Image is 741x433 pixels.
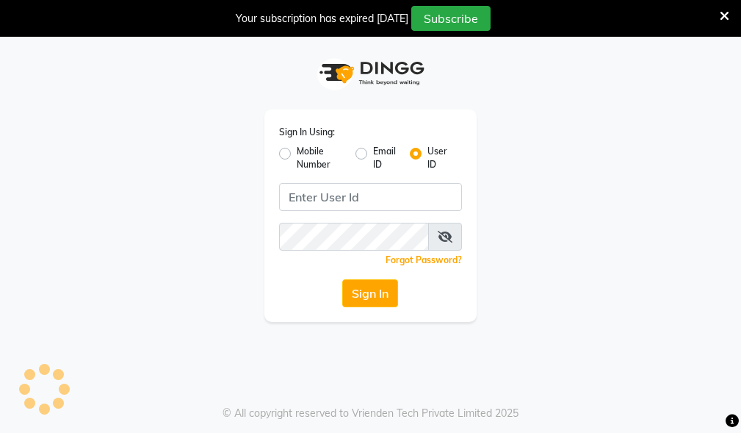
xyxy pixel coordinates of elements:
[373,145,398,171] label: Email ID
[236,11,408,26] div: Your subscription has expired [DATE]
[297,145,344,171] label: Mobile Number
[411,6,491,31] button: Subscribe
[279,223,430,251] input: Username
[427,145,450,171] label: User ID
[279,126,335,139] label: Sign In Using:
[386,254,462,265] a: Forgot Password?
[342,279,398,307] button: Sign In
[311,51,429,95] img: logo1.svg
[279,183,463,211] input: Username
